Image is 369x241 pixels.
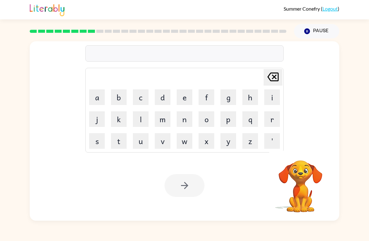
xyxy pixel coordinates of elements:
button: n [177,111,192,127]
button: x [199,133,214,149]
button: z [242,133,258,149]
button: r [264,111,280,127]
button: d [155,89,170,105]
button: i [264,89,280,105]
button: a [89,89,105,105]
button: h [242,89,258,105]
button: o [199,111,214,127]
button: g [220,89,236,105]
button: s [89,133,105,149]
button: ' [264,133,280,149]
button: j [89,111,105,127]
img: Literably [30,3,64,16]
button: t [111,133,127,149]
div: ( ) [284,6,339,12]
video: Your browser must support playing .mp4 files to use Literably. Please try using another browser. [269,151,332,213]
button: c [133,89,149,105]
span: Summer Conefry [284,6,321,12]
button: v [155,133,170,149]
button: k [111,111,127,127]
button: e [177,89,192,105]
a: Logout [322,6,338,12]
button: Pause [294,24,339,38]
button: b [111,89,127,105]
button: l [133,111,149,127]
button: p [220,111,236,127]
button: u [133,133,149,149]
button: y [220,133,236,149]
button: w [177,133,192,149]
button: m [155,111,170,127]
button: q [242,111,258,127]
button: f [199,89,214,105]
